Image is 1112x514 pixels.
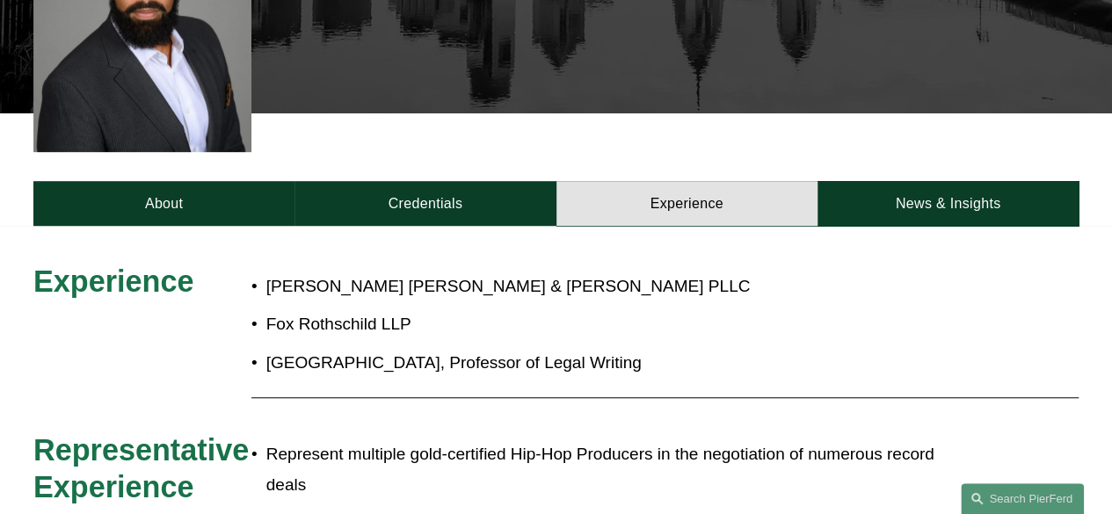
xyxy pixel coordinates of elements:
p: Represent multiple gold-certified Hip-Hop Producers in the negotiation of numerous record deals [266,439,948,500]
p: Fox Rothschild LLP [266,309,948,339]
a: About [33,181,294,226]
a: Experience [556,181,818,226]
a: News & Insights [818,181,1079,226]
span: Representative Experience [33,433,258,503]
p: [PERSON_NAME] [PERSON_NAME] & [PERSON_NAME] PLLC [266,271,948,301]
a: Search this site [961,483,1084,514]
a: Credentials [294,181,556,226]
p: [GEOGRAPHIC_DATA], Professor of Legal Writing [266,348,948,378]
span: Experience [33,264,194,298]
